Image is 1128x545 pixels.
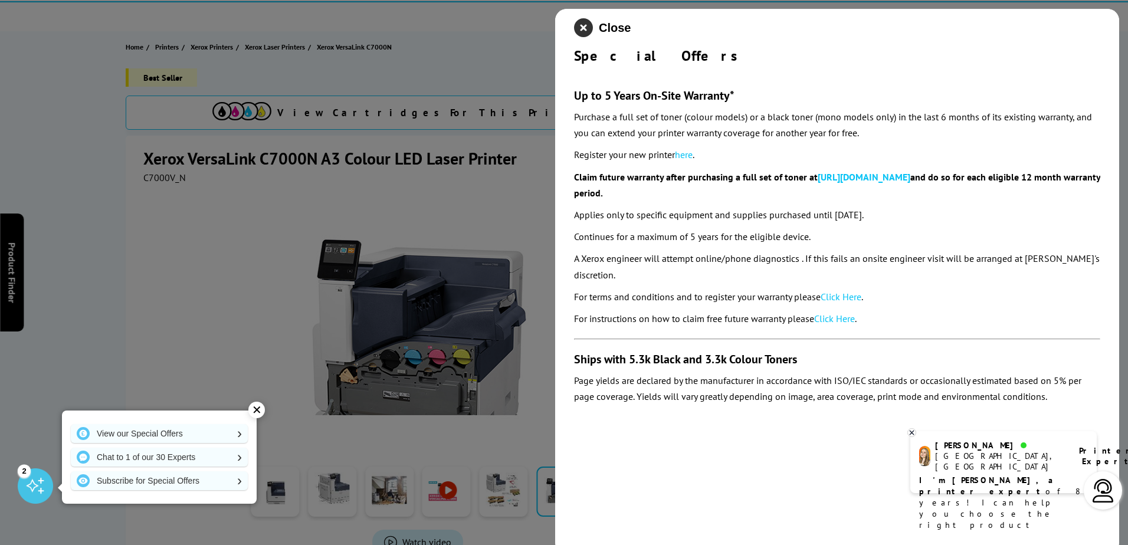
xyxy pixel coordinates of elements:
[574,251,1100,283] p: A Xerox engineer will attempt online/phone diagnostics . If this fails an onsite engineer visit w...
[814,313,855,324] a: Click Here
[71,424,248,443] a: View our Special Offers
[919,446,930,467] img: amy-livechat.png
[599,21,631,35] span: Close
[574,289,1100,305] p: For terms and conditions and to register your warranty please .
[18,464,31,477] div: 2
[574,171,1100,199] strong: Claim future warranty after purchasing a full set of toner at and do so for each eligible 12 mont...
[248,402,265,418] div: ✕
[935,440,1064,451] div: [PERSON_NAME]
[71,448,248,467] a: Chat to 1 of our 30 Experts
[574,229,1100,245] p: Continues for a maximum of 5 years for the eligible device.
[919,475,1057,497] b: I'm [PERSON_NAME], a printer expert
[574,109,1100,141] p: Purchase a full set of toner (colour models) or a black toner (mono models only) in the last 6 mo...
[1091,479,1115,503] img: user-headset-light.svg
[574,18,631,37] button: close modal
[574,352,1100,367] h3: Ships with 5.3k Black and 3.3k Colour Toners
[574,375,1081,402] em: Page yields are declared by the manufacturer in accordance with ISO/IEC standards or occasionally...
[919,475,1088,531] p: of 8 years! I can help you choose the right product
[574,207,1100,223] p: Applies only to specific equipment and supplies purchased until [DATE].
[574,311,1100,327] p: For instructions on how to claim free future warranty please .
[818,171,910,183] a: [URL][DOMAIN_NAME]
[821,291,861,303] a: Click Here
[574,88,1100,103] h3: Up to 5 Years On-Site Warranty*
[71,471,248,490] a: Subscribe for Special Offers
[574,47,1100,65] div: Special Offers
[675,149,693,160] a: here
[935,451,1064,472] div: [GEOGRAPHIC_DATA], [GEOGRAPHIC_DATA]
[574,147,1100,163] p: Register your new printer .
